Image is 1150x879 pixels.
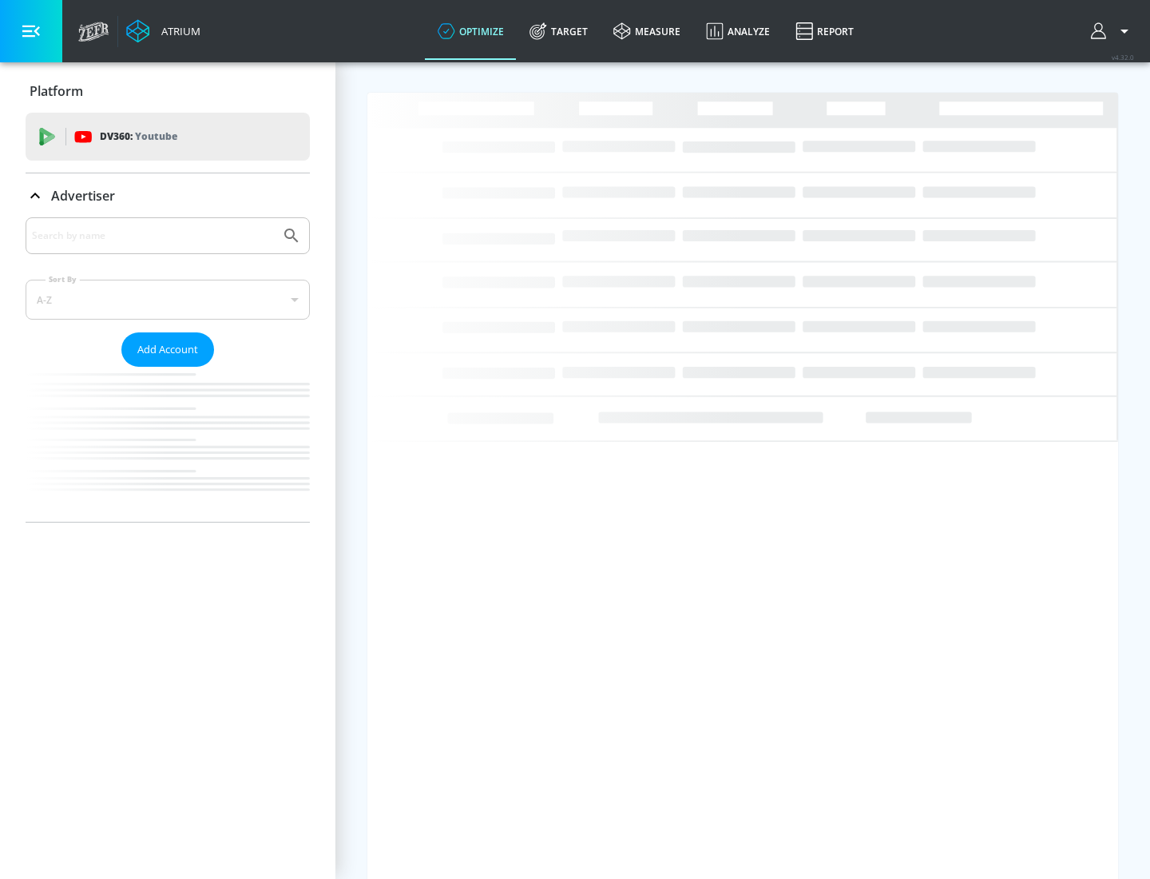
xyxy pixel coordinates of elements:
[26,367,310,522] nav: list of Advertiser
[517,2,601,60] a: Target
[51,187,115,205] p: Advertiser
[121,332,214,367] button: Add Account
[1112,53,1134,62] span: v 4.32.0
[30,82,83,100] p: Platform
[32,225,274,246] input: Search by name
[26,173,310,218] div: Advertiser
[155,24,200,38] div: Atrium
[126,19,200,43] a: Atrium
[100,128,177,145] p: DV360:
[135,128,177,145] p: Youtube
[425,2,517,60] a: optimize
[26,69,310,113] div: Platform
[26,217,310,522] div: Advertiser
[783,2,866,60] a: Report
[26,113,310,161] div: DV360: Youtube
[46,274,80,284] label: Sort By
[137,340,198,359] span: Add Account
[26,280,310,320] div: A-Z
[693,2,783,60] a: Analyze
[601,2,693,60] a: measure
